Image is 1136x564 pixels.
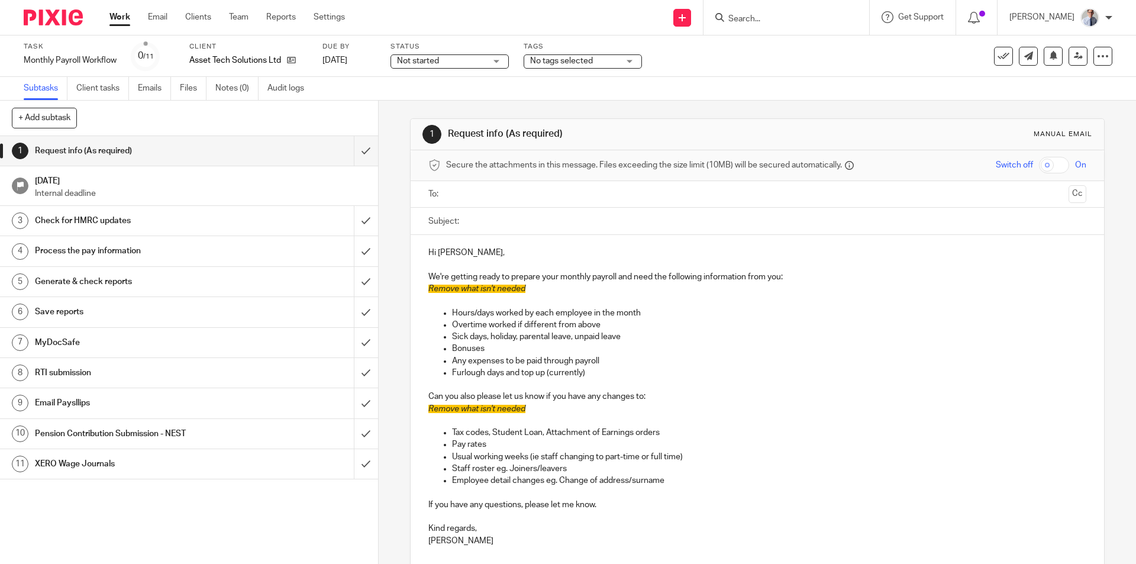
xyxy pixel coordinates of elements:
small: /11 [143,53,154,60]
div: 10 [12,426,28,442]
label: To: [428,188,441,200]
div: Monthly Payroll Workflow [24,54,117,66]
h1: Process the pay information [35,242,240,260]
a: Client tasks [76,77,129,100]
p: Kind regards, [428,523,1086,534]
a: Emails [138,77,171,100]
div: 9 [12,395,28,411]
div: 6 [12,304,28,320]
span: Remove what isn't needed [428,405,525,413]
p: Usual working weeks (ie staff changing to part-time or full time) [452,451,1086,463]
label: Client [189,42,308,51]
div: 7 [12,334,28,351]
p: If you have any questions, please let me know. [428,499,1086,511]
div: 4 [12,243,28,260]
a: Audit logs [267,77,313,100]
button: + Add subtask [12,108,77,128]
div: Manual email [1034,130,1092,139]
label: Status [390,42,509,51]
p: We're getting ready to prepare your monthly payroll and need the following information from you: [428,271,1086,283]
span: No tags selected [530,57,593,65]
h1: XERO Wage Journals [35,455,240,473]
span: Get Support [898,13,944,21]
p: Tax codes, Student Loan, Attachment of Earnings orders [452,427,1086,439]
div: 5 [12,273,28,290]
span: [DATE] [322,56,347,65]
a: Settings [314,11,345,23]
h1: Generate & check reports [35,273,240,291]
h1: Request info (As required) [448,128,783,140]
h1: Email Paysllips [35,394,240,412]
h1: Save reports [35,303,240,321]
a: Team [229,11,248,23]
p: Staff roster eg. Joiners/leavers [452,463,1086,475]
label: Due by [322,42,376,51]
p: Overtime worked if different from above [452,319,1086,331]
input: Search [727,14,834,25]
div: 1 [422,125,441,144]
div: 11 [12,456,28,472]
label: Tags [524,42,642,51]
p: Hi [PERSON_NAME], [428,247,1086,259]
img: IMG_9924.jpg [1080,8,1099,27]
a: Email [148,11,167,23]
h1: Request info (As required) [35,142,240,160]
p: Any expenses to be paid through payroll [452,355,1086,367]
span: Secure the attachments in this message. Files exceeding the size limit (10MB) will be secured aut... [446,159,842,171]
a: Work [109,11,130,23]
p: Internal deadline [35,188,366,199]
span: On [1075,159,1086,171]
div: 3 [12,212,28,229]
p: Employee detail changes eg. Change of address/surname [452,475,1086,486]
p: Bonuses [452,343,1086,354]
a: Subtasks [24,77,67,100]
button: Cc [1069,185,1086,203]
p: Can you also please let us know if you have any changes to: [428,391,1086,402]
div: 8 [12,365,28,381]
img: Pixie [24,9,83,25]
p: Hours/days worked by each employee in the month [452,307,1086,319]
p: Asset Tech Solutions Ltd [189,54,281,66]
label: Task [24,42,117,51]
h1: MyDocSafe [35,334,240,352]
a: Notes (0) [215,77,259,100]
span: Switch off [996,159,1033,171]
h1: Pension Contribution Submission - NEST [35,425,240,443]
h1: Check for HMRC updates [35,212,240,230]
div: 1 [12,143,28,159]
p: Pay rates [452,439,1086,450]
p: Furlough days and top up (currently) [452,367,1086,379]
a: Clients [185,11,211,23]
span: Not started [397,57,439,65]
div: 0 [138,49,154,63]
p: [PERSON_NAME] [428,535,1086,547]
label: Subject: [428,215,459,227]
h1: [DATE] [35,172,366,187]
a: Files [180,77,206,100]
span: Remove what isn't needed [428,285,525,293]
h1: RTI submission [35,364,240,382]
p: [PERSON_NAME] [1009,11,1074,23]
p: Sick days, holiday, parental leave, unpaid leave [452,331,1086,343]
a: Reports [266,11,296,23]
